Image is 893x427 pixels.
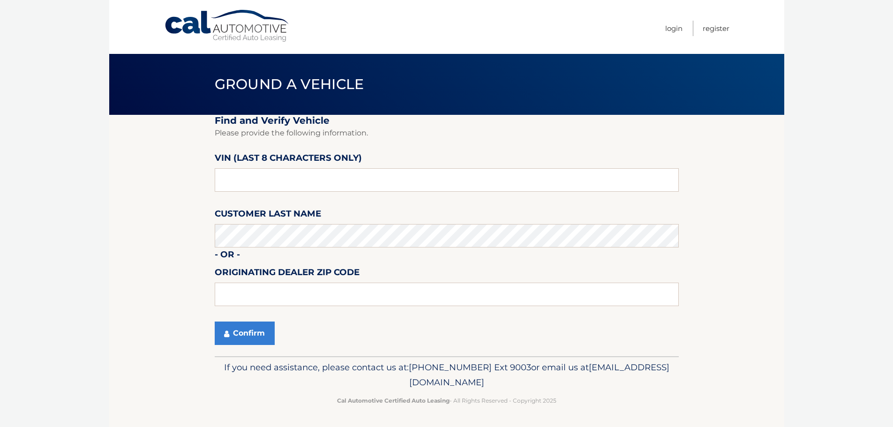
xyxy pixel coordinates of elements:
[215,207,321,224] label: Customer Last Name
[409,362,531,373] span: [PHONE_NUMBER] Ext 9003
[337,397,450,404] strong: Cal Automotive Certified Auto Leasing
[215,115,679,127] h2: Find and Verify Vehicle
[215,247,240,265] label: - or -
[215,151,362,168] label: VIN (last 8 characters only)
[665,21,683,36] a: Login
[215,75,364,93] span: Ground a Vehicle
[703,21,729,36] a: Register
[221,396,673,405] p: - All Rights Reserved - Copyright 2025
[215,322,275,345] button: Confirm
[215,265,360,283] label: Originating Dealer Zip Code
[164,9,291,43] a: Cal Automotive
[221,360,673,390] p: If you need assistance, please contact us at: or email us at
[215,127,679,140] p: Please provide the following information.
